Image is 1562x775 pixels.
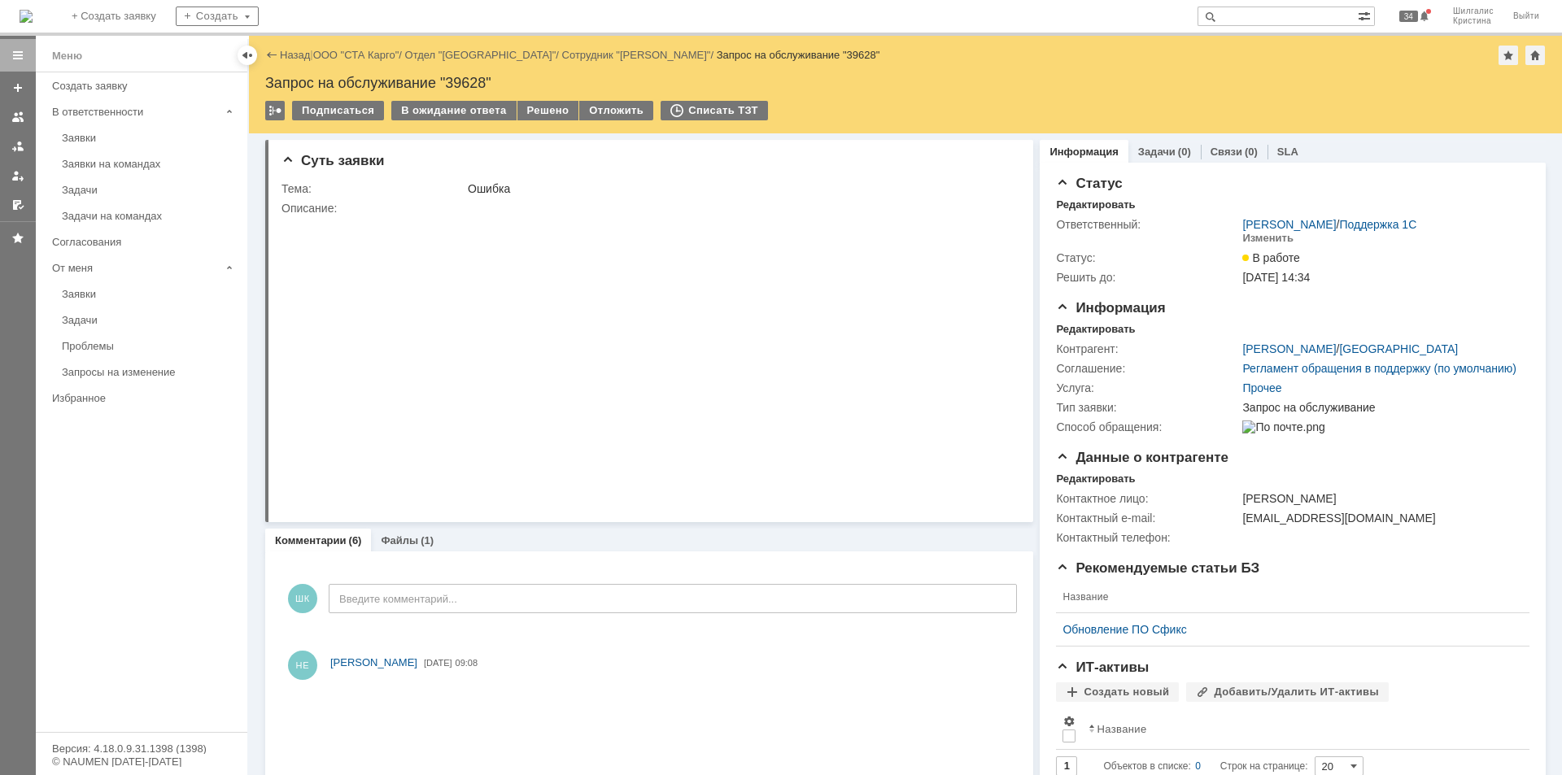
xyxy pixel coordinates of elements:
[62,132,238,144] div: Заявки
[62,158,238,170] div: Заявки на командах
[1277,146,1298,158] a: SLA
[46,73,244,98] a: Создать заявку
[62,366,238,378] div: Запросы на изменение
[330,656,417,668] span: [PERSON_NAME]
[1056,251,1239,264] div: Статус:
[5,104,31,130] a: Заявки на командах
[52,106,220,118] div: В ответственности
[55,281,244,307] a: Заявки
[1056,271,1239,284] div: Решить до:
[52,392,220,404] div: Избранное
[46,229,244,255] a: Согласования
[55,203,244,229] a: Задачи на командах
[238,46,257,65] div: Скрыть меню
[1242,232,1294,245] div: Изменить
[62,210,238,222] div: Задачи на командах
[52,743,231,754] div: Версия: 4.18.0.9.31.1398 (1398)
[1242,342,1458,355] div: /
[1242,251,1299,264] span: В работе
[62,340,238,352] div: Проблемы
[52,236,238,248] div: Согласования
[1339,342,1458,355] a: [GEOGRAPHIC_DATA]
[456,658,478,668] span: 09:08
[1056,492,1239,505] div: Контактное лицо:
[1056,450,1228,465] span: Данные о контрагенте
[562,49,711,61] a: Сотрудник "[PERSON_NAME]"
[1453,16,1494,26] span: Кристина
[55,125,244,150] a: Заявки
[1499,46,1518,65] div: Добавить в избранное
[1138,146,1176,158] a: Задачи
[52,262,220,274] div: От меня
[280,49,310,61] a: Назад
[1103,760,1190,772] span: Объектов в списке:
[1056,342,1239,355] div: Контрагент:
[468,182,1010,195] div: Ошибка
[20,10,33,23] a: Перейти на домашнюю страницу
[330,655,417,671] a: [PERSON_NAME]
[5,163,31,189] a: Мои заявки
[717,49,880,61] div: Запрос на обслуживание "39628"
[1056,198,1135,211] div: Редактировать
[52,46,82,66] div: Меню
[1453,7,1494,16] span: Шилгалис
[1056,512,1239,525] div: Контактный e-mail:
[55,333,244,359] a: Проблемы
[265,101,285,120] div: Работа с массовостью
[1358,7,1374,23] span: Расширенный поиск
[1056,531,1239,544] div: Контактный телефон:
[1245,146,1258,158] div: (0)
[1056,381,1239,394] div: Услуга:
[176,7,259,26] div: Создать
[275,534,347,546] a: Комментарии
[381,534,418,546] a: Файлы
[1056,420,1239,433] div: Способ обращения:
[5,133,31,159] a: Заявки в моей ответственности
[1242,342,1336,355] a: [PERSON_NAME]
[405,49,562,61] div: /
[55,359,244,385] a: Запросы на изменение
[1242,218,1336,231] a: [PERSON_NAME]
[1056,560,1259,576] span: Рекомендуемые статьи БЗ
[1056,401,1239,414] div: Тип заявки:
[1399,11,1418,22] span: 34
[5,75,31,101] a: Создать заявку
[1242,401,1521,414] div: Запрос на обслуживание
[421,534,434,546] div: (1)
[62,184,238,196] div: Задачи
[288,584,317,613] span: ШК
[310,48,312,60] div: |
[281,182,465,195] div: Тема:
[55,307,244,333] a: Задачи
[1242,218,1416,231] div: /
[62,314,238,326] div: Задачи
[1242,362,1516,375] a: Регламент обращения в поддержку (по умолчанию)
[1082,708,1516,750] th: Название
[1062,623,1510,636] a: Обновление ПО Сфикс
[52,80,238,92] div: Создать заявку
[1242,420,1324,433] img: По почте.png
[424,658,452,668] span: [DATE]
[20,10,33,23] img: logo
[1056,581,1516,613] th: Название
[52,756,231,767] div: © NAUMEN [DATE]-[DATE]
[1242,271,1310,284] span: [DATE] 14:34
[1056,176,1122,191] span: Статус
[281,153,384,168] span: Суть заявки
[1211,146,1242,158] a: Связи
[62,288,238,300] div: Заявки
[1242,492,1521,505] div: [PERSON_NAME]
[1525,46,1545,65] div: Сделать домашней страницей
[1049,146,1118,158] a: Информация
[1242,381,1281,394] a: Прочее
[1178,146,1191,158] div: (0)
[1056,300,1165,316] span: Информация
[313,49,399,61] a: ООО "СТА Карго"
[349,534,362,546] div: (6)
[5,192,31,218] a: Мои согласования
[1097,723,1146,735] div: Название
[55,177,244,202] a: Задачи
[562,49,717,61] div: /
[405,49,556,61] a: Отдел "[GEOGRAPHIC_DATA]"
